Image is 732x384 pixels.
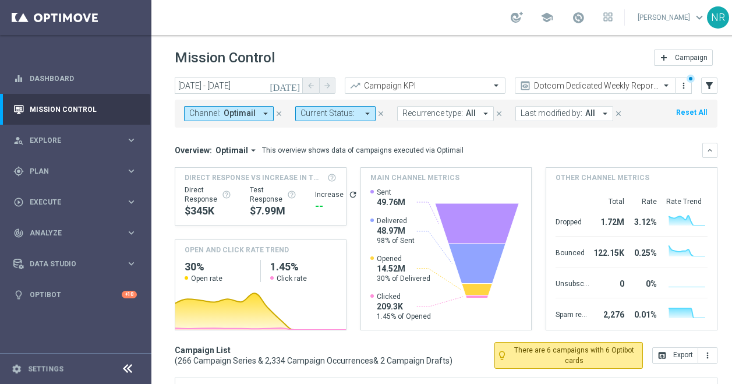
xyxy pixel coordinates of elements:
i: equalizer [13,73,24,84]
span: Direct Response VS Increase In Total Mid Shipment Dotcom Transaction Amount [185,172,324,183]
i: close [377,110,385,118]
div: Bounced [556,242,589,261]
span: Campaign [675,54,708,62]
div: Rate [629,197,657,206]
span: Analyze [30,230,126,237]
span: Explore [30,137,126,144]
button: arrow_back [303,77,319,94]
span: 266 Campaign Series & 2,334 Campaign Occurrences [178,355,373,366]
button: [DATE] [268,77,303,95]
ng-select: Dotcom Dedicated Weekly Reporting [515,77,676,94]
div: 0% [629,273,657,292]
div: 0.25% [629,242,657,261]
span: Recurrence type: [402,108,463,118]
i: arrow_drop_down [480,108,491,119]
button: equalizer Dashboard [13,74,137,83]
div: $7,990,231 [250,204,296,218]
h4: OPEN AND CLICK RATE TREND [185,245,289,255]
div: $345,001 [185,204,231,218]
div: There are unsaved changes [687,75,695,83]
button: close [376,107,386,120]
button: arrow_forward [319,77,335,94]
i: keyboard_arrow_right [126,165,137,177]
span: All [466,108,476,118]
div: lightbulb Optibot +10 [13,290,137,300]
a: Optibot [30,279,122,310]
div: Mission Control [13,94,137,125]
i: arrow_drop_down [600,108,610,119]
button: filter_alt [701,77,717,94]
div: Dashboard [13,63,137,94]
div: +10 [122,291,137,298]
div: Optibot [13,279,137,310]
span: Data Studio [30,260,126,267]
i: keyboard_arrow_right [126,196,137,207]
button: Channel: Optimail arrow_drop_down [184,106,274,121]
span: 1.45% of Opened [377,312,431,321]
button: close [494,107,504,120]
span: & [373,356,379,365]
span: Current Status: [300,108,355,118]
h1: Mission Control [175,50,275,66]
button: gps_fixed Plan keyboard_arrow_right [13,167,137,176]
i: close [495,110,503,118]
h2: 1.45% [270,260,337,274]
span: 98% of Sent [377,236,415,245]
div: Dropped [556,212,589,230]
div: Mission Control [13,105,137,114]
a: [PERSON_NAME]keyboard_arrow_down [636,9,707,26]
div: Total [594,197,624,206]
span: Clicked [377,292,431,301]
div: play_circle_outline Execute keyboard_arrow_right [13,198,137,207]
div: 0 [594,273,624,292]
span: 30% of Delivered [377,274,430,283]
button: add Campaign [654,50,713,66]
button: close [274,107,284,120]
span: 2 Campaign Drafts [380,355,450,366]
div: Data Studio keyboard_arrow_right [13,259,137,269]
span: Open rate [191,274,222,283]
button: Recurrence type: All arrow_drop_down [397,106,494,121]
i: arrow_forward [323,82,331,90]
span: Sent [377,188,405,197]
button: lightbulb_outline There are 6 campaigns with 6 Optibot cards [494,342,643,369]
div: 1.72M [594,212,624,230]
h2: 30% [185,260,251,274]
i: close [275,110,283,118]
span: Delivered [377,216,415,226]
i: track_changes [13,228,24,238]
div: Plan [13,166,126,177]
multiple-options-button: Export to CSV [652,350,717,360]
i: more_vert [703,351,712,360]
i: lightbulb_outline [497,350,507,361]
div: 2,276 [594,304,624,323]
span: ) [450,355,452,366]
i: keyboard_arrow_right [126,258,137,269]
div: -- [315,199,358,213]
button: track_changes Analyze keyboard_arrow_right [13,228,137,238]
span: Execute [30,199,126,206]
div: Rate Trend [666,197,708,206]
i: arrow_drop_down [362,108,373,119]
i: arrow_back [307,82,315,90]
div: NR [707,6,729,29]
i: keyboard_arrow_down [706,146,714,154]
span: 49.76M [377,197,405,207]
span: 209.3K [377,301,431,312]
div: This overview shows data of campaigns executed via Optimail [262,145,464,156]
button: close [613,107,624,120]
i: settings [12,364,22,374]
button: person_search Explore keyboard_arrow_right [13,136,137,145]
i: more_vert [679,81,688,90]
a: Mission Control [30,94,137,125]
button: refresh [348,190,358,199]
button: keyboard_arrow_down [702,143,717,158]
span: ( [175,355,178,366]
div: 0.01% [629,304,657,323]
span: All [585,108,595,118]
